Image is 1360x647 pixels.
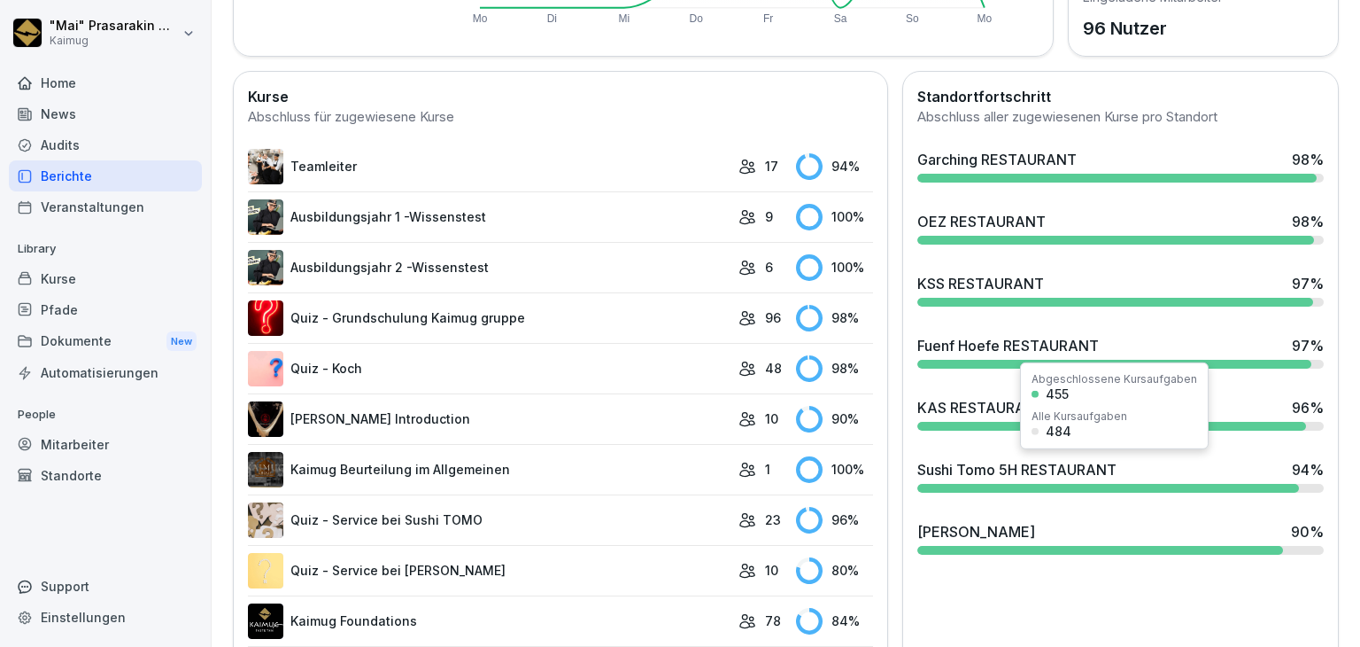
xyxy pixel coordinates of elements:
a: Ausbildungsjahr 2 -Wissenstest [248,250,730,285]
p: 9 [765,207,773,226]
h2: Standortfortschritt [917,86,1324,107]
a: Einstellungen [9,602,202,633]
div: 80 % [796,557,872,584]
div: 98 % [796,355,872,382]
div: 96 % [1292,397,1324,418]
text: Di [547,12,557,25]
a: Audits [9,129,202,160]
div: KSS RESTAURANT [917,273,1044,294]
p: 23 [765,511,781,529]
p: "Mai" Prasarakin Natechnanok [50,19,179,34]
a: KAS RESTAURANT96% [910,390,1331,438]
img: pytyph5pk76tu4q1kwztnixg.png [248,149,283,184]
div: Garching RESTAURANT [917,149,1077,170]
div: Support [9,571,202,602]
div: 90 % [1291,521,1324,542]
a: Kurse [9,263,202,294]
div: New [166,331,197,352]
a: Quiz - Grundschulung Kaimug gruppe [248,300,730,336]
a: Quiz - Service bei [PERSON_NAME] [248,553,730,589]
div: Sushi Tomo 5H RESTAURANT [917,459,1117,480]
a: DokumenteNew [9,325,202,358]
div: [PERSON_NAME] [917,521,1035,542]
img: ejcw8pgrsnj3kwnpxq2wy9us.png [248,401,283,437]
a: Quiz - Koch [248,351,730,386]
p: People [9,401,202,429]
a: Standorte [9,460,202,491]
a: Ausbildungsjahr 1 -Wissenstest [248,199,730,235]
div: 94 % [796,153,872,180]
text: Fr [763,12,773,25]
img: p7t4hv9nngsgdpqtll45nlcz.png [248,604,283,639]
a: Sushi Tomo 5H RESTAURANT94% [910,452,1331,500]
a: Kaimug Foundations [248,604,730,639]
div: Home [9,67,202,98]
div: 100 % [796,204,872,230]
div: Fuenf Hoefe RESTAURANT [917,335,1099,356]
text: Mo [977,12,993,25]
p: 1 [765,460,770,479]
p: 6 [765,258,773,277]
img: pak566alvbcplycpy5gzgq7j.png [248,503,283,538]
p: 48 [765,359,782,378]
a: [PERSON_NAME] Introduction [248,401,730,437]
p: 78 [765,612,781,630]
a: KSS RESTAURANT97% [910,266,1331,314]
img: m7c771e1b5zzexp1p9raqxk8.png [248,199,283,235]
div: Alle Kursaufgaben [1032,411,1127,422]
p: 96 Nutzer [1083,15,1223,42]
div: 484 [1046,425,1071,438]
p: 10 [765,561,778,580]
img: ima4gw5kbha2jc8jl1pti4b9.png [248,300,283,336]
img: kdhala7dy4uwpjq3l09r8r31.png [248,250,283,285]
a: Veranstaltungen [9,191,202,222]
div: Abschluss für zugewiesene Kurse [248,107,873,128]
div: 97 % [1292,273,1324,294]
p: Library [9,235,202,263]
div: Abschluss aller zugewiesenen Kurse pro Standort [917,107,1324,128]
div: 90 % [796,406,872,433]
a: OEZ RESTAURANT98% [910,204,1331,252]
div: 96 % [796,507,872,534]
text: So [907,12,920,25]
a: News [9,98,202,129]
div: 98 % [1292,149,1324,170]
a: Automatisierungen [9,357,202,388]
img: t7brl8l3g3sjoed8o8dm9hn8.png [248,351,283,386]
a: [PERSON_NAME]90% [910,514,1331,562]
text: Mo [473,12,488,25]
a: Garching RESTAURANT98% [910,142,1331,190]
a: Teamleiter [248,149,730,184]
div: 84 % [796,608,872,635]
div: 100 % [796,456,872,483]
div: 98 % [1292,211,1324,232]
a: Berichte [9,160,202,191]
div: KAS RESTAURANT [917,397,1046,418]
p: 96 [765,308,781,327]
a: Kaimug Beurteilung im Allgemeinen [248,452,730,487]
div: 97 % [1292,335,1324,356]
p: 17 [765,157,778,175]
p: Kaimug [50,35,179,47]
a: Pfade [9,294,202,325]
a: Fuenf Hoefe RESTAURANT97% [910,328,1331,376]
a: Mitarbeiter [9,429,202,460]
img: vu7fopty42ny43mjush7cma0.png [248,452,283,487]
img: emg2a556ow6sapjezcrppgxh.png [248,553,283,589]
div: 94 % [1292,459,1324,480]
div: OEZ RESTAURANT [917,211,1046,232]
p: 10 [765,409,778,428]
div: 100 % [796,254,872,281]
div: 98 % [796,305,872,331]
text: Sa [834,12,847,25]
text: Do [690,12,704,25]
